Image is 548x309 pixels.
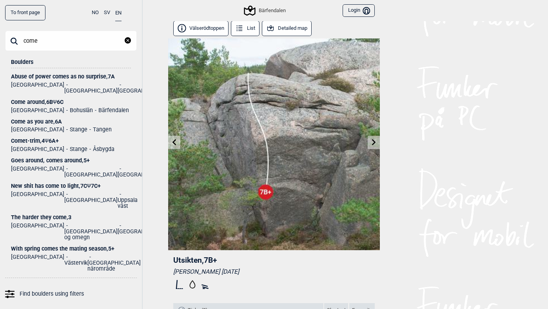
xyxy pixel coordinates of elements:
div: Bärfendalen [245,6,285,15]
div: Come as you are , 6A [11,119,131,125]
li: [GEOGRAPHIC_DATA] [118,82,171,94]
li: [GEOGRAPHIC_DATA] [11,107,64,113]
span: Find boulders using filters [20,288,84,300]
li: Bärfendalen [93,107,129,113]
li: [GEOGRAPHIC_DATA] [64,82,118,94]
li: Bohuslän [64,107,93,113]
div: With spring comes the mating season , 5+ [11,246,131,252]
li: Uppsala väst [118,191,138,209]
li: [GEOGRAPHIC_DATA] [11,254,64,272]
button: SV [104,5,110,20]
div: Abuse of power comes as no surprise , 7A [11,74,131,80]
button: Välserödtoppen [173,21,229,36]
span: Utsikten , 7B+ [173,256,217,265]
li: [GEOGRAPHIC_DATA] [64,166,118,178]
li: [GEOGRAPHIC_DATA] [118,166,171,178]
div: [PERSON_NAME] [DATE] [173,268,375,276]
li: [GEOGRAPHIC_DATA] [11,146,64,152]
span: Ψ [87,183,91,189]
span: Ψ [45,138,49,144]
a: Find boulders using filters [5,288,137,300]
button: Login [343,4,375,17]
input: Search boulder name, location or collection [5,31,137,51]
a: To front page [5,5,45,20]
li: Åsbygda [87,146,114,152]
div: Comet-trim , 4 6A+ [11,138,131,144]
li: [GEOGRAPHIC_DATA] og omegn [64,223,118,240]
li: [GEOGRAPHIC_DATA] [11,223,64,240]
button: EN [115,5,122,21]
li: Tangen [87,127,112,133]
div: Boulders [11,51,131,68]
div: New shit has come to light , 7C 7C+ [11,183,131,189]
li: [GEOGRAPHIC_DATA] [11,127,64,133]
li: [GEOGRAPHIC_DATA] [118,223,171,240]
li: [GEOGRAPHIC_DATA] [11,191,64,209]
div: Come around , 6B 6C [11,99,131,105]
button: Detailed map [262,21,312,36]
button: NO [92,5,99,20]
img: Utsikten 240310 [168,38,380,250]
div: The harder they come , 3 [11,214,131,220]
button: List [231,21,259,36]
li: Stange [64,146,87,152]
div: Goes around, comes around , 5+ [11,158,131,164]
li: [GEOGRAPHIC_DATA] [64,191,118,209]
span: Ψ [53,99,57,105]
li: Västervik [64,254,87,272]
li: [GEOGRAPHIC_DATA] [11,82,64,94]
li: [GEOGRAPHIC_DATA] [11,166,64,178]
li: [GEOGRAPHIC_DATA] närområde [87,254,141,272]
li: Stange [64,127,87,133]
